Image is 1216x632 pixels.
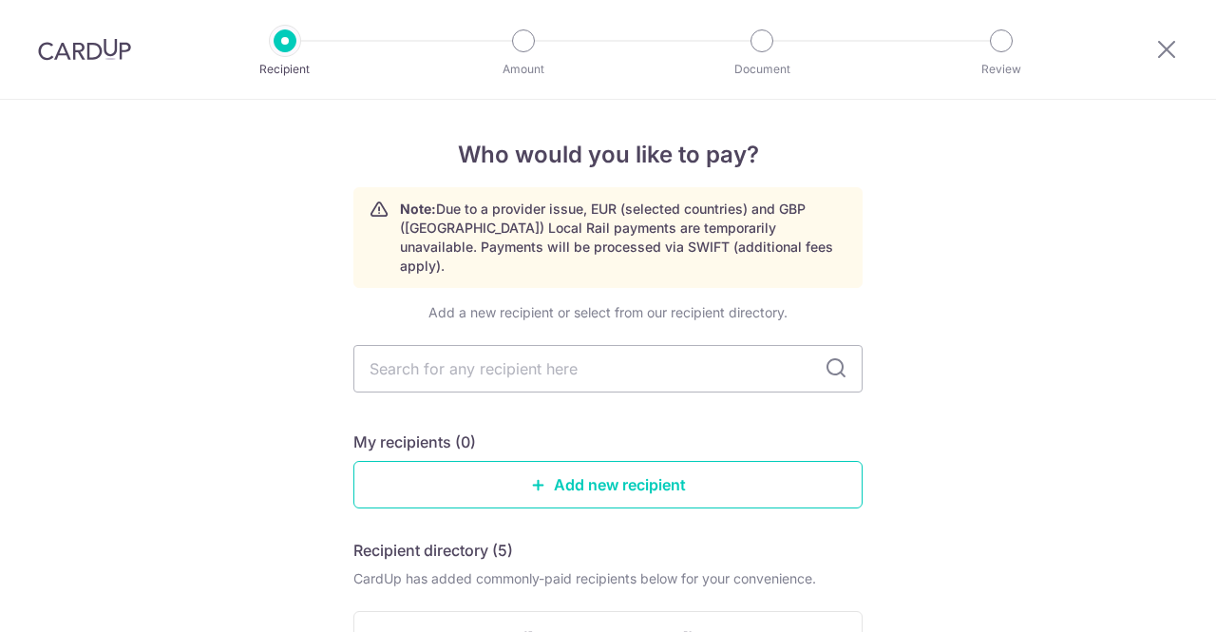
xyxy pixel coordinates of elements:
h4: Who would you like to pay? [353,138,863,172]
iframe: Opens a widget where you can find more information [1094,575,1197,622]
img: CardUp [38,38,131,61]
h5: Recipient directory (5) [353,539,513,562]
p: Due to a provider issue, EUR (selected countries) and GBP ([GEOGRAPHIC_DATA]) Local Rail payments... [400,200,846,276]
h5: My recipients (0) [353,431,476,453]
div: Add a new recipient or select from our recipient directory. [353,303,863,322]
div: CardUp has added commonly-paid recipients below for your convenience. [353,569,863,588]
strong: Note: [400,201,436,217]
p: Recipient [215,60,355,79]
p: Document [692,60,832,79]
a: Add new recipient [353,461,863,508]
p: Amount [453,60,594,79]
p: Review [931,60,1072,79]
input: Search for any recipient here [353,345,863,393]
